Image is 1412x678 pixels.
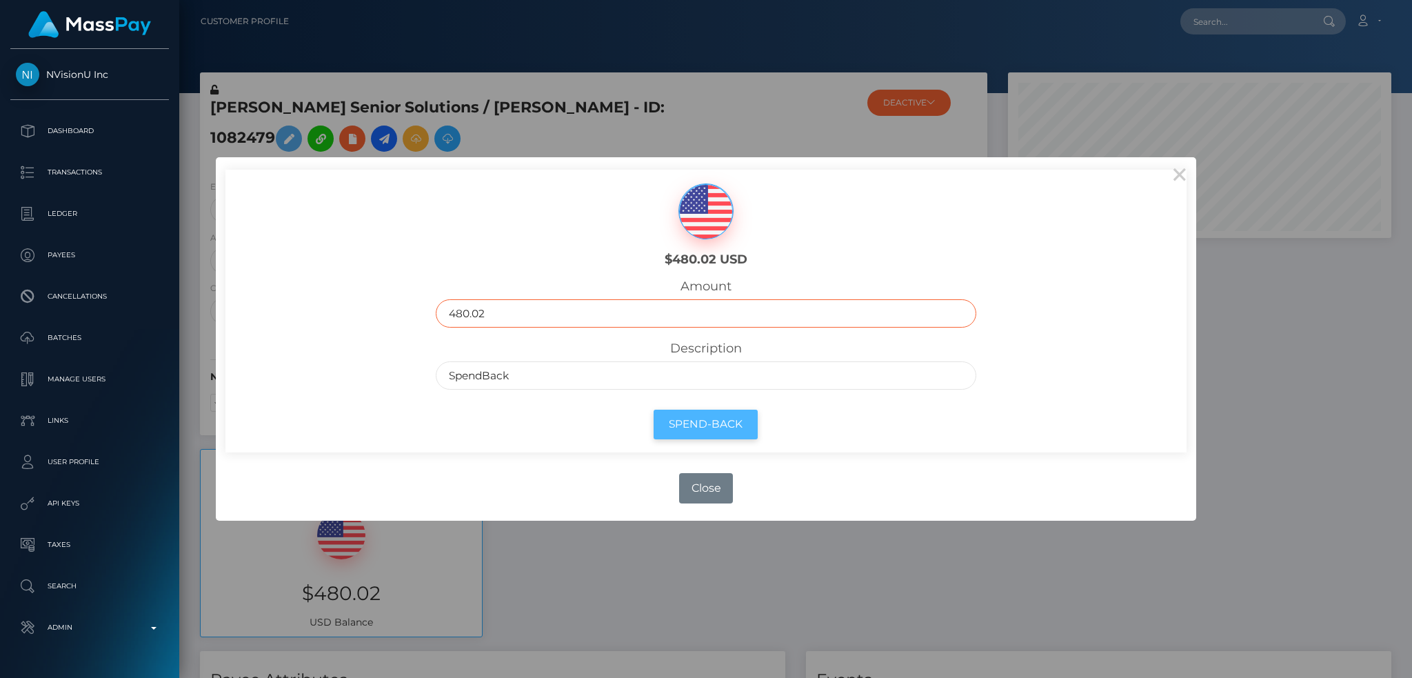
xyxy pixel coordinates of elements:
p: User Profile [16,452,163,472]
span: NVisionU Inc [10,68,169,81]
button: Spend-Back [654,410,758,439]
p: Transactions [16,162,163,183]
h6: $480.02 USD [583,252,829,268]
p: Links [16,410,163,431]
p: Taxes [16,535,163,555]
p: Admin [16,617,163,638]
img: NVisionU Inc [16,63,39,86]
p: Manage Users [16,369,163,390]
input: Description [436,361,976,390]
p: Batches [16,328,163,348]
p: Ledger [16,203,163,224]
img: MassPay Logo [28,11,151,38]
label: Amount [680,279,732,294]
button: Close [679,473,733,503]
p: Dashboard [16,121,163,141]
p: API Keys [16,493,163,514]
input: Amount to spendback in USD [436,299,976,328]
p: Payees [16,245,163,266]
p: Cancellations [16,286,163,307]
label: Description [670,341,742,356]
p: Search [16,576,163,597]
button: Close this dialog [1163,157,1196,190]
img: USD.png [679,184,733,239]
